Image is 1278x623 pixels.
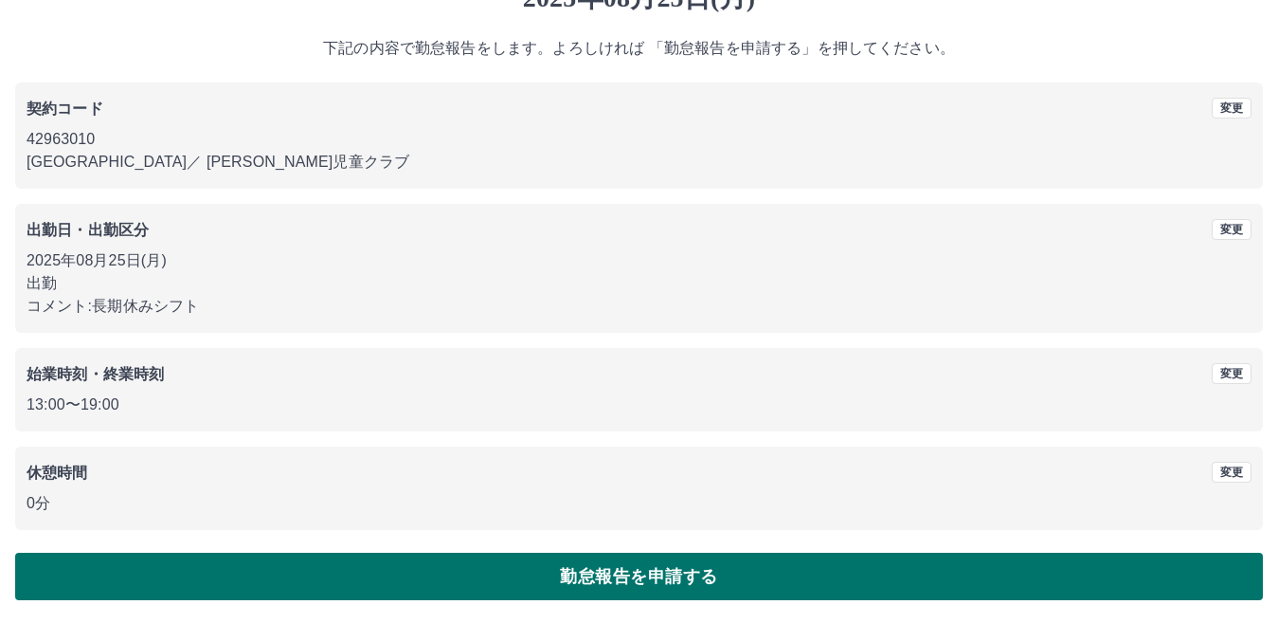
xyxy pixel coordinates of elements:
p: 42963010 [27,128,1251,151]
button: 変更 [1212,219,1251,240]
p: [GEOGRAPHIC_DATA] ／ [PERSON_NAME]児童クラブ [27,151,1251,174]
b: 出勤日・出勤区分 [27,222,149,238]
button: 変更 [1212,462,1251,483]
button: 勤怠報告を申請する [15,553,1263,600]
button: 変更 [1212,98,1251,119]
button: 変更 [1212,363,1251,384]
p: コメント: 長期休みシフト [27,295,1251,318]
p: 0分 [27,492,1251,515]
p: 13:00 〜 19:00 [27,394,1251,416]
p: 2025年08月25日(月) [27,249,1251,272]
p: 下記の内容で勤怠報告をします。よろしければ 「勤怠報告を申請する」を押してください。 [15,37,1263,60]
p: 出勤 [27,272,1251,295]
b: 休憩時間 [27,465,88,481]
b: 契約コード [27,101,103,117]
b: 始業時刻・終業時刻 [27,366,164,382]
